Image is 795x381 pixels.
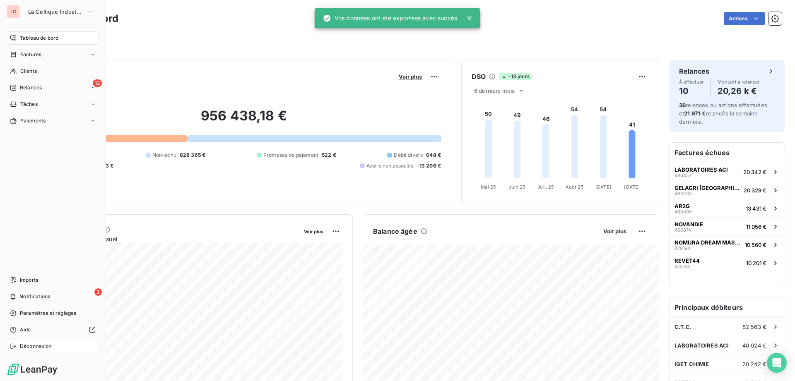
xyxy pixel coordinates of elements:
tspan: Juil. 25 [537,184,554,190]
span: 480457 [675,173,691,178]
span: 12 [93,79,102,87]
span: Montant à relancer [718,79,760,84]
h6: Relances [679,66,709,76]
span: 522 € [322,151,336,159]
span: 20 342 € [743,169,766,175]
span: NOVANDIE [675,221,703,228]
span: 40 024 € [742,342,766,349]
span: LABORATOIRES ACI [675,342,729,349]
h4: 10 [679,84,704,98]
span: 456874 [675,228,691,232]
div: Open Intercom Messenger [767,353,787,373]
img: Logo LeanPay [7,363,58,376]
span: REVET44 [675,257,700,264]
span: 82 563 € [742,323,766,330]
button: Voir plus [601,228,629,235]
span: 21 971 € [684,110,706,117]
span: Paramètres et réglages [20,309,76,317]
h2: 956 438,18 € [47,108,441,132]
div: Vos données ont été exportées avec succès. [323,11,459,26]
span: 36 [679,102,686,108]
span: 13 431 € [746,205,766,212]
span: Avoirs non associés [366,162,414,170]
span: Tableau de bord [20,34,58,42]
button: LABORATOIRES ACI48045720 342 € [670,163,785,181]
span: 828 365 € [180,151,205,159]
span: Notifications [19,293,50,300]
span: NOMURA DREAM MASTER EUROPE [675,239,742,246]
tspan: [DATE] [595,184,611,190]
span: GELAGRI [GEOGRAPHIC_DATA] [675,185,740,191]
span: LABORATOIRES ACI [675,166,728,173]
span: -13 206 € [417,162,441,170]
span: Factures [20,51,41,58]
span: C.T.C. [675,323,691,330]
span: Aide [20,326,31,333]
span: Déconnexion [20,343,52,350]
button: Actions [724,12,765,25]
tspan: [DATE] [624,184,640,190]
span: 648 € [426,151,441,159]
button: Voir plus [301,228,326,235]
button: NOMURA DREAM MASTER EUROPE47919410 560 € [670,235,785,254]
button: GELAGRI [GEOGRAPHIC_DATA]48023320 329 € [670,181,785,199]
span: 480499 [675,209,692,214]
tspan: Août 25 [566,184,584,190]
span: 10 201 € [746,260,766,266]
h6: Principaux débiteurs [670,297,785,317]
span: Voir plus [399,73,422,80]
span: -13 jours [499,73,532,80]
span: 473742 [675,264,691,269]
span: La Celtique Industrielle [28,8,84,15]
span: relances ou actions effectuées et relancés la semaine dernière. [679,102,767,125]
div: LC [7,5,20,18]
span: À effectuer [679,79,704,84]
span: 6 derniers mois [474,87,515,94]
span: IGET CHIMIE [675,361,709,367]
span: Voir plus [304,229,323,235]
button: NOVANDIE45687411 056 € [670,217,785,235]
button: AR2G48049913 431 € [670,199,785,217]
button: Voir plus [396,73,424,80]
tspan: Mai 25 [481,184,496,190]
span: 3 [94,288,102,296]
span: AR2G [675,203,690,209]
span: Clients [20,67,37,75]
span: 10 560 € [745,242,766,248]
span: Relances [20,84,42,91]
span: 20 329 € [744,187,766,194]
h6: DSO [472,72,486,81]
span: Voir plus [603,228,626,235]
span: Tâches [20,101,38,108]
h4: 20,26 k € [718,84,760,98]
span: Imports [20,276,38,284]
span: Chiffre d'affaires mensuel [47,235,298,243]
button: REVET4447374210 201 € [670,254,785,272]
h6: Factures échues [670,143,785,163]
span: 479194 [675,246,690,251]
span: Paiements [20,117,46,125]
span: 20 242 € [742,361,766,367]
span: Débit divers [394,151,423,159]
a: Aide [7,323,99,336]
span: 11 056 € [746,223,766,230]
tspan: Juin 25 [508,184,525,190]
h6: Balance âgée [373,226,417,236]
span: 480233 [675,191,692,196]
span: Non-échu [152,151,176,159]
span: Promesse de paiement [263,151,318,159]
